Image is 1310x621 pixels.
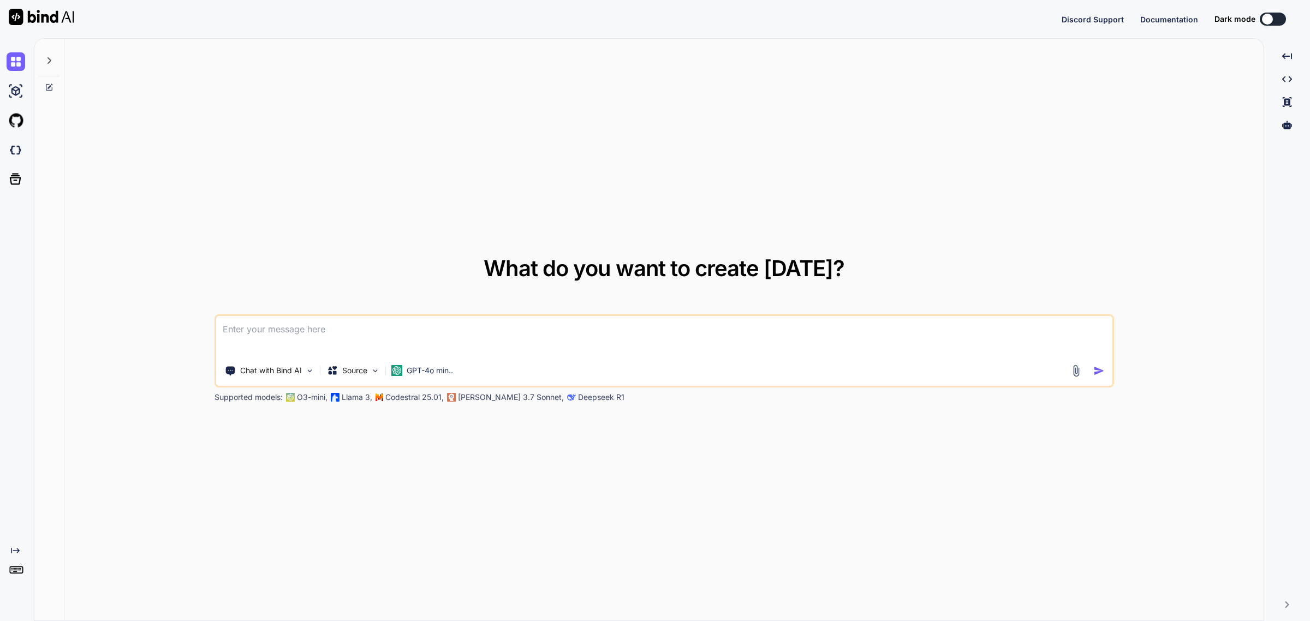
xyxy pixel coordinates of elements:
[458,392,564,403] p: [PERSON_NAME] 3.7 Sonnet,
[7,111,25,130] img: githubLight
[7,52,25,71] img: chat
[391,365,402,376] img: GPT-4o mini
[7,141,25,159] img: darkCloudIdeIcon
[1140,15,1198,24] span: Documentation
[240,365,302,376] p: Chat with Bind AI
[578,392,624,403] p: Deepseek R1
[1062,15,1124,24] span: Discord Support
[7,82,25,100] img: ai-studio
[297,392,327,403] p: O3-mini,
[215,392,283,403] p: Supported models:
[1093,365,1105,377] img: icon
[1070,365,1082,377] img: attachment
[567,393,576,402] img: claude
[305,366,314,375] img: Pick Tools
[371,366,380,375] img: Pick Models
[376,393,383,401] img: Mistral-AI
[385,392,444,403] p: Codestral 25.01,
[342,392,372,403] p: Llama 3,
[1214,14,1255,25] span: Dark mode
[286,393,295,402] img: GPT-4
[484,255,844,282] span: What do you want to create [DATE]?
[1062,14,1124,25] button: Discord Support
[447,393,456,402] img: claude
[331,393,340,402] img: Llama2
[407,365,453,376] p: GPT-4o min..
[9,9,74,25] img: Bind AI
[1140,14,1198,25] button: Documentation
[342,365,367,376] p: Source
